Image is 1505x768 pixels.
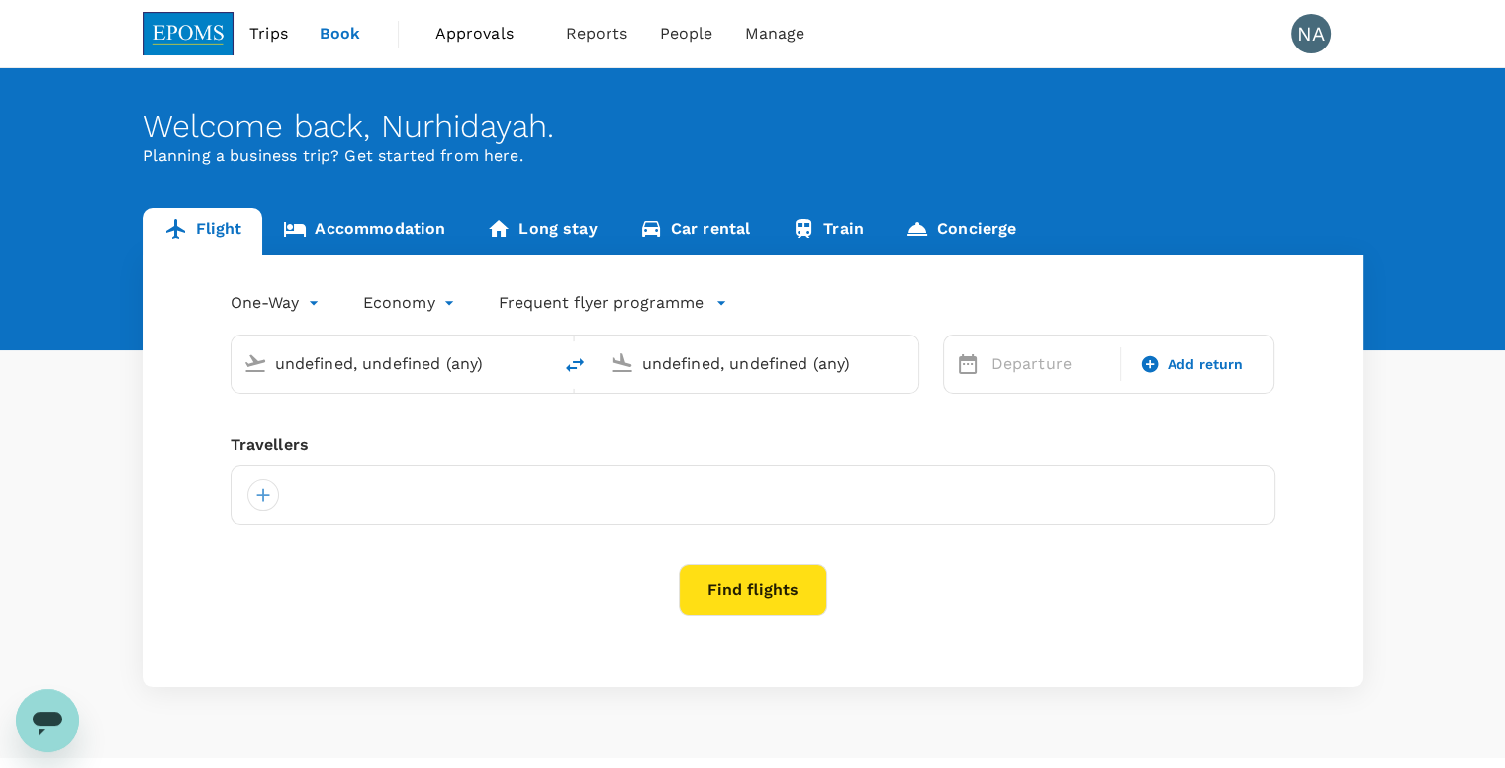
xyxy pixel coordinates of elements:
button: Open [537,361,541,365]
input: Depart from [275,348,510,379]
span: Manage [744,22,804,46]
span: Trips [249,22,288,46]
img: EPOMS SDN BHD [143,12,235,55]
span: Reports [566,22,628,46]
button: Open [904,361,908,365]
p: Frequent flyer programme [499,291,704,315]
a: Concierge [885,208,1037,255]
span: Approvals [435,22,534,46]
div: Travellers [231,433,1275,457]
button: delete [551,341,599,389]
div: One-Way [231,287,324,319]
a: Accommodation [262,208,466,255]
a: Car rental [618,208,772,255]
button: Find flights [679,564,827,616]
a: Flight [143,208,263,255]
div: Economy [363,287,459,319]
a: Train [771,208,885,255]
div: NA [1291,14,1331,53]
p: Planning a business trip? Get started from here. [143,144,1363,168]
span: People [660,22,713,46]
span: Add return [1168,354,1244,375]
button: Frequent flyer programme [499,291,727,315]
span: Book [320,22,361,46]
p: Departure [991,352,1108,376]
input: Going to [642,348,877,379]
iframe: Button to launch messaging window [16,689,79,752]
div: Welcome back , Nurhidayah . [143,108,1363,144]
a: Long stay [466,208,617,255]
